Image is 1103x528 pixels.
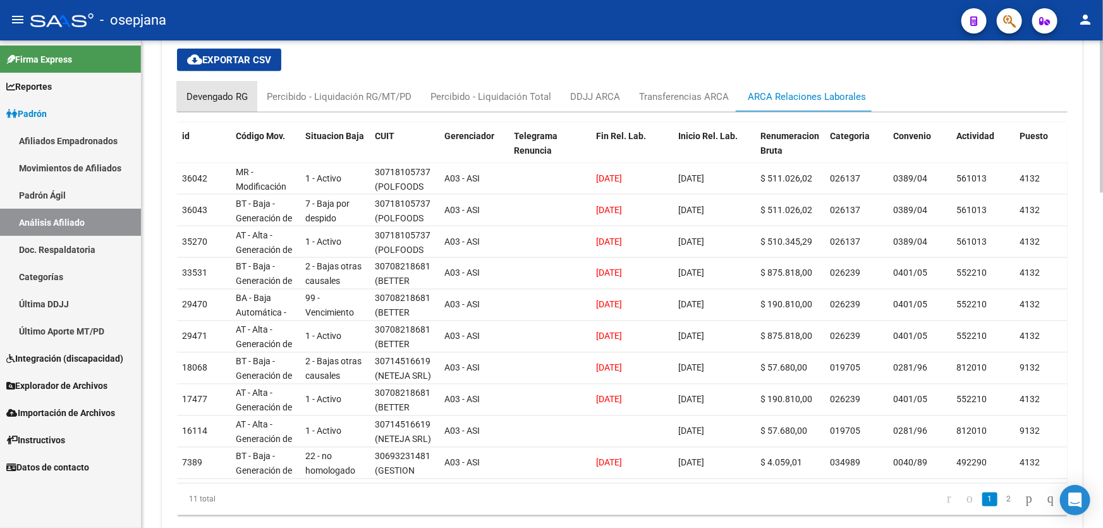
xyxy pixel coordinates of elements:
[1020,426,1040,436] span: 9132
[956,205,987,215] span: 561013
[375,386,430,401] div: 30708218681
[182,131,190,141] span: id
[678,173,704,183] span: [DATE]
[956,131,994,141] span: Actividad
[375,466,432,491] span: (GESTION LABORAL S A)
[830,300,860,310] span: 026239
[941,493,957,507] a: go to first page
[893,236,927,247] span: 0389/04
[375,403,432,427] span: (BETTER CATERING SA)
[893,300,927,310] span: 0401/05
[956,363,987,373] span: 812010
[375,450,430,464] div: 30693231481
[570,90,620,104] div: DDJJ ARCA
[999,489,1018,510] li: page 2
[893,205,927,215] span: 0389/04
[6,406,115,420] span: Importación de Archivos
[444,268,480,278] span: A03 - ASI
[1042,493,1059,507] a: go to last page
[830,205,860,215] span: 026137
[888,123,951,178] datatable-header-cell: Convenio
[182,426,207,436] span: 16114
[760,131,819,156] span: Renumeracion Bruta
[444,458,480,468] span: A03 - ASI
[439,123,509,178] datatable-header-cell: Gerenciador
[375,165,430,180] div: 30718105737
[1020,300,1040,310] span: 4132
[678,205,704,215] span: [DATE]
[830,268,860,278] span: 026239
[236,199,292,238] span: BT - Baja - Generación de Clave
[596,173,622,183] span: [DATE]
[177,49,281,71] button: Exportar CSV
[182,205,207,215] span: 36043
[236,388,292,427] span: AT - Alta - Generación de clave
[375,371,431,381] span: (NETEJA SRL)
[596,331,622,341] span: [DATE]
[678,331,704,341] span: [DATE]
[596,395,622,405] span: [DATE]
[755,123,825,178] datatable-header-cell: Renumeracion Bruta
[444,173,480,183] span: A03 - ASI
[444,426,480,436] span: A03 - ASI
[956,458,987,468] span: 492290
[236,262,292,301] span: BT - Baja - Generación de Clave
[375,197,430,211] div: 30718105737
[830,363,860,373] span: 019705
[760,173,812,183] span: $ 511.026,02
[1020,363,1040,373] span: 9132
[182,300,207,310] span: 29470
[305,293,361,390] span: 99 - Vencimiento de contrato a plazo fijo o determ., a tiempo compl. o parcial
[893,426,927,436] span: 0281/96
[267,90,411,104] div: Percibido - Liquidación RG/MT/PD
[236,357,292,396] span: BT - Baja - Generación de Clave
[444,300,480,310] span: A03 - ASI
[678,268,704,278] span: [DATE]
[182,331,207,341] span: 29471
[375,340,432,364] span: (BETTER CATERING SA)
[830,458,860,468] span: 034989
[444,395,480,405] span: A03 - ASI
[591,123,673,178] datatable-header-cell: Fin Rel. Lab.
[177,123,231,178] datatable-header-cell: id
[6,80,52,94] span: Reportes
[893,331,927,341] span: 0401/05
[830,173,860,183] span: 026137
[678,131,738,141] span: Inicio Rel. Lab.
[1020,173,1040,183] span: 4132
[6,107,47,121] span: Padrón
[509,123,591,178] datatable-header-cell: Telegrama Renuncia
[956,426,987,436] span: 812010
[678,458,704,468] span: [DATE]
[956,395,987,405] span: 552210
[177,484,353,515] div: 11 total
[6,433,65,447] span: Instructivos
[182,395,207,405] span: 17477
[444,131,494,141] span: Gerenciador
[760,395,812,405] span: $ 190.810,00
[375,245,424,269] span: (POLFOODS S.A.)
[375,181,424,206] span: (POLFOODS S.A.)
[830,331,860,341] span: 026239
[893,268,927,278] span: 0401/05
[748,90,866,104] div: ARCA Relaciones Laborales
[893,363,927,373] span: 0281/96
[830,426,860,436] span: 019705
[596,205,622,215] span: [DATE]
[182,236,207,247] span: 35270
[375,228,430,243] div: 30718105737
[236,131,285,141] span: Código Mov.
[893,395,927,405] span: 0401/05
[305,357,362,381] span: 2 - Bajas otras causales
[760,331,812,341] span: $ 875.818,00
[982,493,997,507] a: 1
[10,12,25,27] mat-icon: menu
[305,173,341,183] span: 1 - Activo
[430,90,551,104] div: Percibido - Liquidación Total
[596,458,622,468] span: [DATE]
[187,52,202,67] mat-icon: cloud_download
[236,293,286,333] span: BA - Baja Automática - Anulación
[678,426,704,436] span: [DATE]
[1020,131,1048,141] span: Puesto
[830,395,860,405] span: 026239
